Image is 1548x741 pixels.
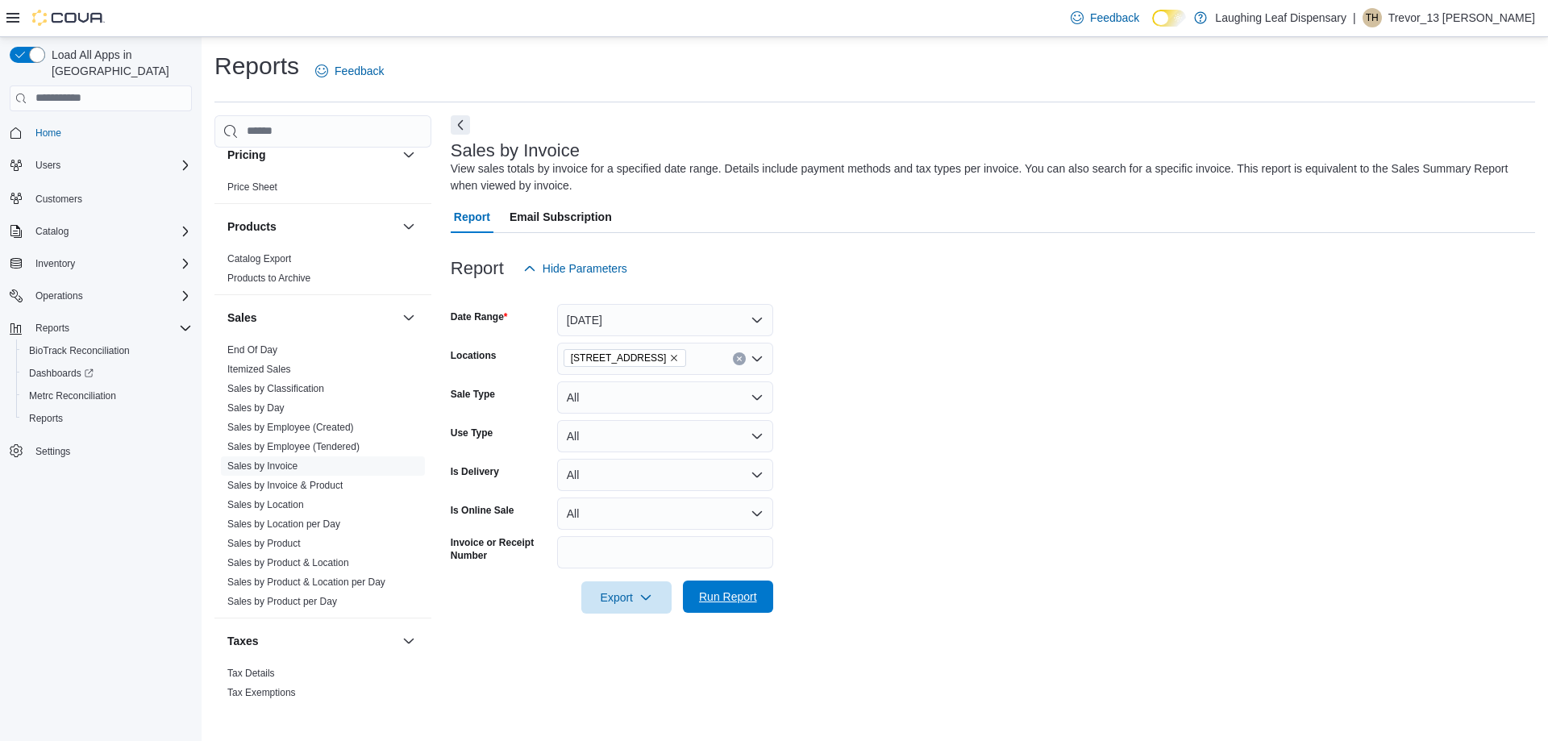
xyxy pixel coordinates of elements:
[227,537,301,550] span: Sales by Product
[564,349,687,367] span: 504 Burro Avenue
[227,273,310,284] a: Products to Archive
[227,498,304,511] span: Sales by Location
[451,310,508,323] label: Date Range
[751,352,764,365] button: Open list of options
[227,577,385,588] a: Sales by Product & Location per Day
[29,123,192,143] span: Home
[23,364,192,383] span: Dashboards
[227,252,291,265] span: Catalog Export
[227,382,324,395] span: Sales by Classification
[35,322,69,335] span: Reports
[227,556,349,569] span: Sales by Product & Location
[227,460,298,472] span: Sales by Invoice
[581,581,672,614] button: Export
[451,349,497,362] label: Locations
[451,427,493,439] label: Use Type
[29,222,192,241] span: Catalog
[309,55,390,87] a: Feedback
[227,421,354,434] span: Sales by Employee (Created)
[29,254,81,273] button: Inventory
[29,156,67,175] button: Users
[227,440,360,453] span: Sales by Employee (Tendered)
[227,633,259,649] h3: Taxes
[23,364,100,383] a: Dashboards
[3,220,198,243] button: Catalog
[1152,10,1186,27] input: Dark Mode
[45,47,192,79] span: Load All Apps in [GEOGRAPHIC_DATA]
[29,412,63,425] span: Reports
[16,385,198,407] button: Metrc Reconciliation
[227,668,275,679] a: Tax Details
[227,383,324,394] a: Sales by Classification
[29,222,75,241] button: Catalog
[23,341,136,360] a: BioTrack Reconciliation
[510,201,612,233] span: Email Subscription
[29,344,130,357] span: BioTrack Reconciliation
[517,252,634,285] button: Hide Parameters
[451,160,1527,194] div: View sales totals by invoice for a specified date range. Details include payment methods and tax ...
[227,364,291,375] a: Itemized Sales
[16,339,198,362] button: BioTrack Reconciliation
[227,633,396,649] button: Taxes
[35,225,69,238] span: Catalog
[227,147,265,163] h3: Pricing
[214,664,431,709] div: Taxes
[3,154,198,177] button: Users
[227,402,285,414] a: Sales by Day
[451,259,504,278] h3: Report
[227,518,340,530] a: Sales by Location per Day
[227,479,343,492] span: Sales by Invoice & Product
[29,441,192,461] span: Settings
[227,460,298,472] a: Sales by Invoice
[227,344,277,356] a: End Of Day
[683,581,773,613] button: Run Report
[227,499,304,510] a: Sales by Location
[1363,8,1382,27] div: Trevor_13 Hatton
[669,353,679,363] button: Remove 504 Burro Avenue from selection in this group
[557,459,773,491] button: All
[29,442,77,461] a: Settings
[227,310,257,326] h3: Sales
[227,422,354,433] a: Sales by Employee (Created)
[3,285,198,307] button: Operations
[16,362,198,385] a: Dashboards
[733,352,746,365] button: Clear input
[214,340,431,618] div: Sales
[23,386,123,406] a: Metrc Reconciliation
[227,576,385,589] span: Sales by Product & Location per Day
[16,407,198,430] button: Reports
[35,127,61,139] span: Home
[227,219,396,235] button: Products
[227,557,349,568] a: Sales by Product & Location
[451,115,470,135] button: Next
[29,156,192,175] span: Users
[29,367,94,380] span: Dashboards
[3,439,198,463] button: Settings
[3,186,198,210] button: Customers
[227,272,310,285] span: Products to Archive
[451,388,495,401] label: Sale Type
[227,686,296,699] span: Tax Exemptions
[1090,10,1139,26] span: Feedback
[227,363,291,376] span: Itemized Sales
[454,201,490,233] span: Report
[227,181,277,194] span: Price Sheet
[699,589,757,605] span: Run Report
[10,114,192,505] nav: Complex example
[29,189,89,209] a: Customers
[35,257,75,270] span: Inventory
[227,181,277,193] a: Price Sheet
[227,538,301,549] a: Sales by Product
[1366,8,1379,27] span: TH
[29,318,192,338] span: Reports
[29,286,89,306] button: Operations
[23,341,192,360] span: BioTrack Reconciliation
[214,50,299,82] h1: Reports
[451,536,551,562] label: Invoice or Receipt Number
[399,217,418,236] button: Products
[227,667,275,680] span: Tax Details
[29,318,76,338] button: Reports
[23,386,192,406] span: Metrc Reconciliation
[227,595,337,608] span: Sales by Product per Day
